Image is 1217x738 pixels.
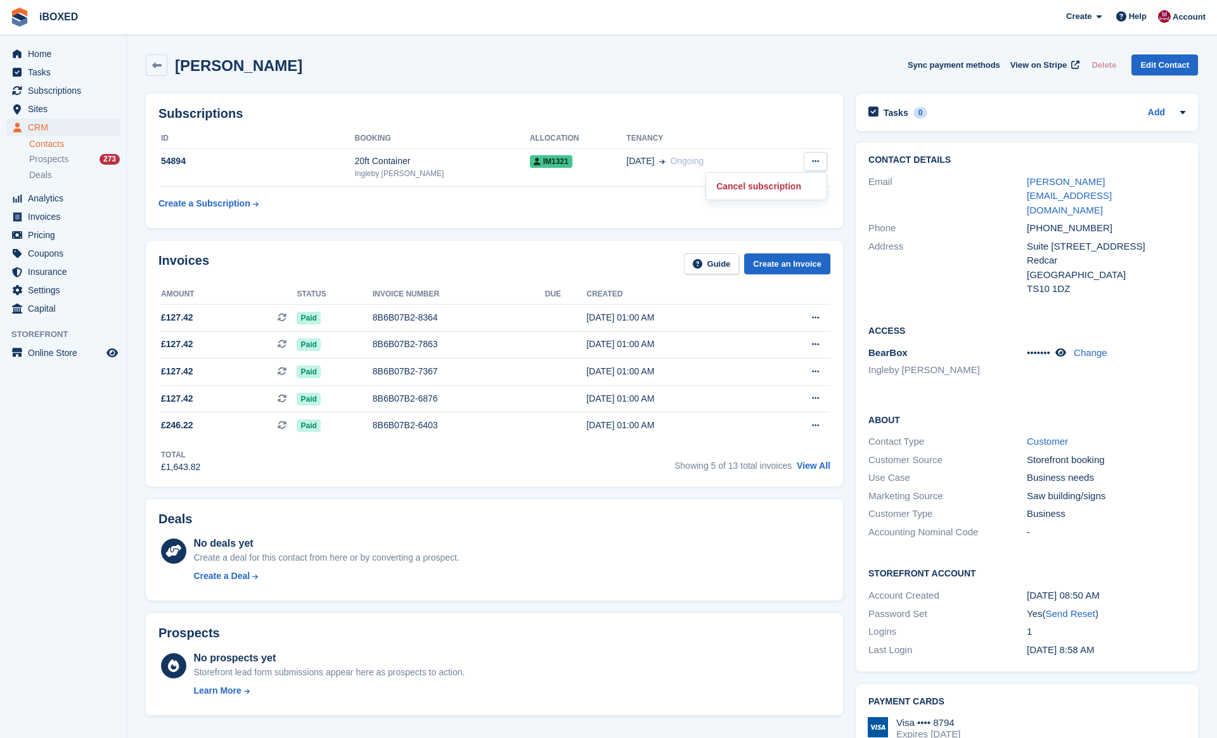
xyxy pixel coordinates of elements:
p: Cancel subscription [711,178,821,194]
a: menu [6,226,120,244]
a: menu [6,45,120,63]
div: 54894 [158,155,355,168]
span: Account [1173,11,1206,23]
a: menu [6,189,120,207]
span: Paid [297,419,320,432]
div: Business [1027,507,1185,521]
div: TS10 1DZ [1027,282,1185,296]
div: Marketing Source [868,489,1027,504]
div: Contact Type [868,435,1027,449]
div: 8B6B07B2-6876 [373,392,545,405]
span: Paid [297,312,320,324]
button: Sync payment methods [908,54,1000,75]
div: [DATE] 08:50 AM [1027,588,1185,603]
img: Amanda Forder [1158,10,1171,23]
div: Address [868,239,1027,296]
a: Create a Subscription [158,192,259,215]
a: menu [6,118,120,136]
th: Amount [158,284,297,305]
h2: About [868,413,1185,426]
span: Deals [29,169,52,181]
a: View All [797,461,830,471]
span: Prospects [29,153,68,165]
div: Storefront lead form submissions appear here as prospects to action. [193,666,465,679]
th: Created [586,284,762,305]
a: View on Stripe [1005,54,1082,75]
a: menu [6,263,120,281]
span: £127.42 [161,392,193,405]
a: Edit Contact [1131,54,1198,75]
h2: [PERSON_NAME] [175,57,302,74]
div: [DATE] 01:00 AM [586,338,762,351]
div: Create a Deal [193,569,250,583]
img: stora-icon-8386f47178a22dfd0bd8f6a31ec36ba5ce8667c1dd55bd0f319d3a0aa187defe.svg [10,8,29,27]
div: Visa •••• 8794 [896,717,960,728]
span: Sites [28,100,104,118]
a: Add [1148,106,1165,120]
div: Email [868,175,1027,218]
th: Tenancy [626,129,778,149]
span: View on Stripe [1010,59,1067,72]
a: Contacts [29,138,120,150]
div: Create a Subscription [158,197,250,210]
span: ( ) [1042,608,1098,619]
a: Create a Deal [193,569,459,583]
div: Accounting Nominal Code [868,525,1027,540]
div: Create a deal for this contact from here or by converting a prospect. [193,551,459,564]
span: ••••••• [1027,347,1050,358]
div: 8B6B07B2-6403 [373,419,545,432]
a: menu [6,300,120,317]
span: [DATE] [626,155,654,168]
span: Coupons [28,245,104,262]
div: Password Set [868,607,1027,621]
div: Account Created [868,588,1027,603]
span: Home [28,45,104,63]
span: Tasks [28,63,104,81]
a: menu [6,344,120,362]
a: menu [6,208,120,226]
th: ID [158,129,355,149]
a: [PERSON_NAME][EMAIL_ADDRESS][DOMAIN_NAME] [1027,176,1112,215]
span: Showing 5 of 13 total invoices [674,461,792,471]
a: Learn More [193,684,465,697]
span: Storefront [11,328,126,341]
span: Subscriptions [28,82,104,99]
div: Redcar [1027,253,1185,268]
a: menu [6,281,120,299]
th: Due [545,284,586,305]
span: Analytics [28,189,104,207]
h2: Access [868,324,1185,336]
div: [GEOGRAPHIC_DATA] [1027,268,1185,283]
div: Learn More [193,684,241,697]
div: Ingleby [PERSON_NAME] [355,168,530,179]
th: Invoice number [373,284,545,305]
div: Business needs [1027,471,1185,485]
span: £127.42 [161,365,193,378]
span: Paid [297,393,320,405]
h2: Storefront Account [868,566,1185,579]
span: Create [1066,10,1091,23]
div: Customer Source [868,453,1027,468]
a: Create an Invoice [744,253,830,274]
span: Invoices [28,208,104,226]
div: [DATE] 01:00 AM [586,365,762,378]
h2: Invoices [158,253,209,274]
div: [DATE] 01:00 AM [586,311,762,324]
span: Help [1129,10,1147,23]
span: BearBox [868,347,908,358]
a: Deals [29,169,120,182]
a: iBOXED [34,6,83,27]
span: Ongoing [670,156,704,166]
span: Pricing [28,226,104,244]
div: 0 [913,107,928,118]
a: Send Reset [1045,608,1095,619]
a: menu [6,63,120,81]
h2: Prospects [158,626,220,640]
span: Settings [28,281,104,299]
span: Paid [297,338,320,351]
div: Storefront booking [1027,453,1185,468]
div: Saw building/signs [1027,489,1185,504]
div: No prospects yet [193,651,465,666]
div: 20ft Container [355,155,530,168]
img: Visa Logo [868,717,888,737]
